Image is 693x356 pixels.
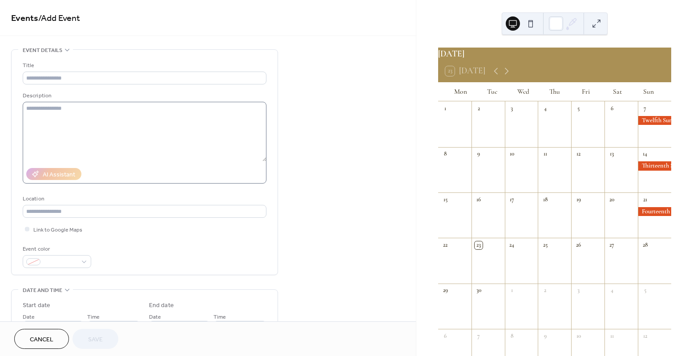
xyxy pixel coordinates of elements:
[476,82,508,101] div: Tue
[638,207,671,216] div: Fourteenth Sunday After Trinity
[541,150,549,158] div: 11
[608,196,616,204] div: 20
[23,301,50,310] div: Start date
[475,332,483,340] div: 7
[575,287,583,295] div: 3
[445,82,476,101] div: Mon
[441,241,449,249] div: 22
[575,150,583,158] div: 12
[475,241,483,249] div: 23
[541,104,549,112] div: 4
[438,48,671,60] div: [DATE]
[441,287,449,295] div: 29
[541,196,549,204] div: 18
[641,287,649,295] div: 5
[441,196,449,204] div: 15
[23,91,265,100] div: Description
[641,196,649,204] div: 21
[508,150,516,158] div: 10
[541,287,549,295] div: 2
[38,10,80,27] span: / Add Event
[641,332,649,340] div: 12
[441,104,449,112] div: 1
[23,61,265,70] div: Title
[23,194,265,204] div: Location
[608,150,616,158] div: 13
[508,241,516,249] div: 24
[214,312,226,322] span: Time
[475,104,483,112] div: 2
[23,46,62,55] span: Event details
[541,332,549,340] div: 9
[149,301,174,310] div: End date
[23,244,89,254] div: Event color
[575,241,583,249] div: 26
[33,225,82,235] span: Link to Google Maps
[608,332,616,340] div: 11
[608,241,616,249] div: 27
[23,286,62,295] span: Date and time
[633,82,664,101] div: Sun
[608,104,616,112] div: 6
[508,104,516,112] div: 3
[475,150,483,158] div: 9
[541,241,549,249] div: 25
[570,82,601,101] div: Fri
[441,332,449,340] div: 6
[441,150,449,158] div: 8
[641,150,649,158] div: 14
[641,104,649,112] div: 7
[638,116,671,125] div: Twelfth Sunday After Trinity
[539,82,570,101] div: Thu
[149,312,161,322] span: Date
[508,196,516,204] div: 17
[87,312,100,322] span: Time
[508,332,516,340] div: 8
[608,287,616,295] div: 4
[601,82,633,101] div: Sat
[23,312,35,322] span: Date
[575,332,583,340] div: 10
[641,241,649,249] div: 28
[575,104,583,112] div: 5
[575,196,583,204] div: 19
[14,329,69,349] button: Cancel
[508,287,516,295] div: 1
[508,82,539,101] div: Wed
[11,10,38,27] a: Events
[475,196,483,204] div: 16
[30,335,53,344] span: Cancel
[638,161,671,170] div: Thirteenth Sunday After Trinity
[475,287,483,295] div: 30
